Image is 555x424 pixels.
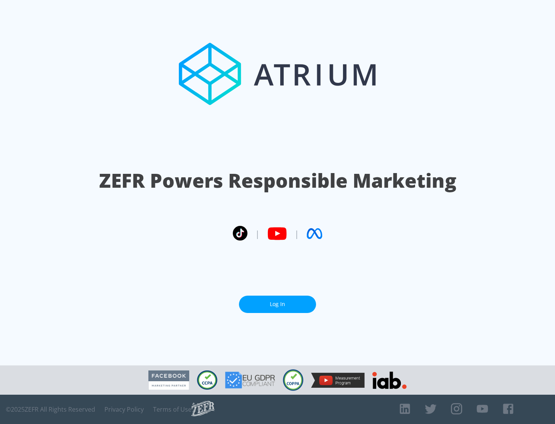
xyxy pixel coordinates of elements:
img: GDPR Compliant [225,372,275,389]
a: Terms of Use [153,405,192,413]
a: Log In [239,296,316,313]
img: COPPA Compliant [283,369,303,391]
span: | [255,228,260,239]
a: Privacy Policy [104,405,144,413]
span: | [294,228,299,239]
img: CCPA Compliant [197,370,217,390]
img: IAB [372,372,407,389]
h1: ZEFR Powers Responsible Marketing [99,167,456,194]
img: YouTube Measurement Program [311,373,365,388]
img: Facebook Marketing Partner [148,370,189,390]
span: © 2025 ZEFR All Rights Reserved [6,405,95,413]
